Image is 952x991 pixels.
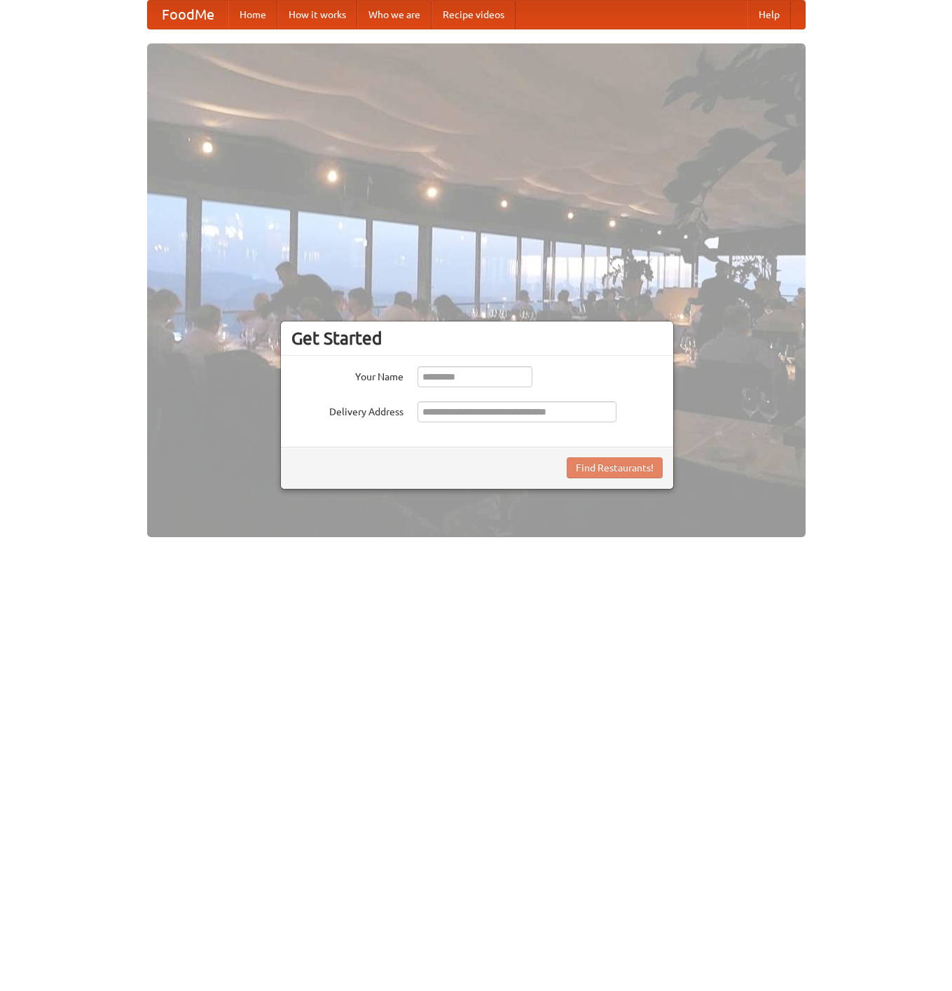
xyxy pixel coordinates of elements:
[432,1,516,29] a: Recipe videos
[357,1,432,29] a: Who we are
[291,328,663,349] h3: Get Started
[567,457,663,478] button: Find Restaurants!
[148,1,228,29] a: FoodMe
[277,1,357,29] a: How it works
[228,1,277,29] a: Home
[291,401,403,419] label: Delivery Address
[291,366,403,384] label: Your Name
[747,1,791,29] a: Help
